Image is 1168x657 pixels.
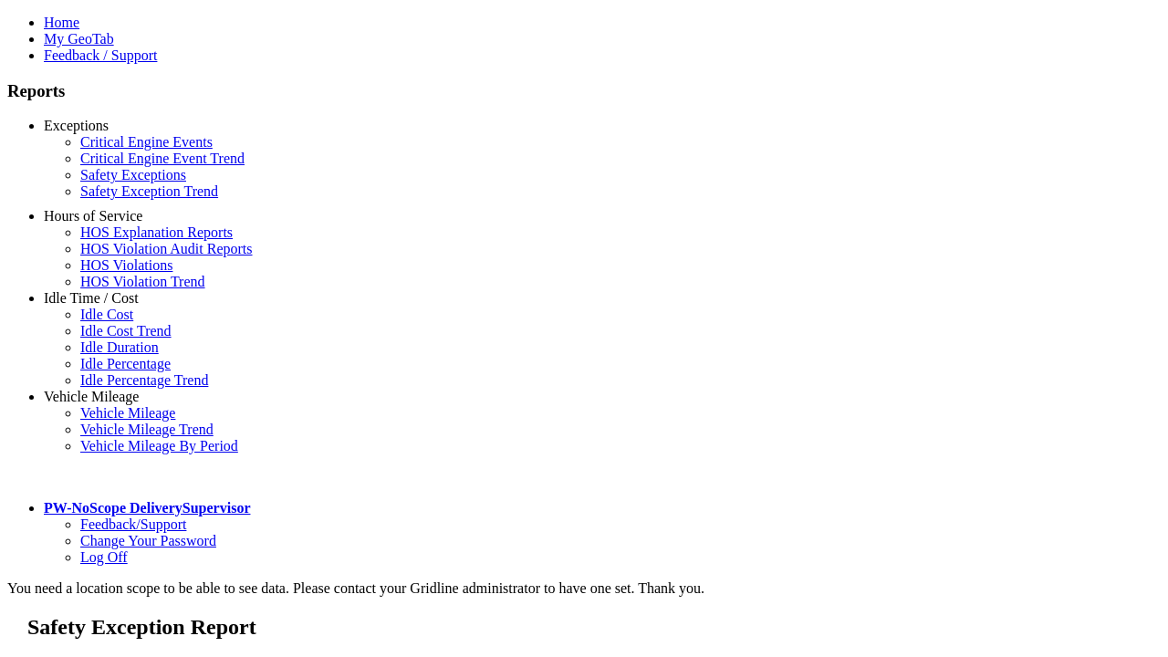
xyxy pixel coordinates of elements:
[44,15,79,30] a: Home
[7,580,1161,597] div: You need a location scope to be able to see data. Please contact your Gridline administrator to h...
[80,549,128,565] a: Log Off
[80,516,186,532] a: Feedback/Support
[80,372,208,388] a: Idle Percentage Trend
[44,47,157,63] a: Feedback / Support
[44,290,139,306] a: Idle Time / Cost
[80,438,238,454] a: Vehicle Mileage By Period
[44,31,114,47] a: My GeoTab
[80,339,159,355] a: Idle Duration
[44,118,109,133] a: Exceptions
[44,208,142,224] a: Hours of Service
[80,533,216,548] a: Change Your Password
[80,307,133,322] a: Idle Cost
[7,81,1161,101] h3: Reports
[44,389,139,404] a: Vehicle Mileage
[80,167,186,182] a: Safety Exceptions
[80,241,253,256] a: HOS Violation Audit Reports
[80,405,175,421] a: Vehicle Mileage
[80,274,205,289] a: HOS Violation Trend
[80,183,218,199] a: Safety Exception Trend
[80,224,233,240] a: HOS Explanation Reports
[80,151,245,166] a: Critical Engine Event Trend
[80,323,172,339] a: Idle Cost Trend
[80,134,213,150] a: Critical Engine Events
[80,257,172,273] a: HOS Violations
[44,500,250,516] a: PW-NoScope DeliverySupervisor
[80,422,214,437] a: Vehicle Mileage Trend
[80,356,171,371] a: Idle Percentage
[27,615,1161,640] h2: Safety Exception Report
